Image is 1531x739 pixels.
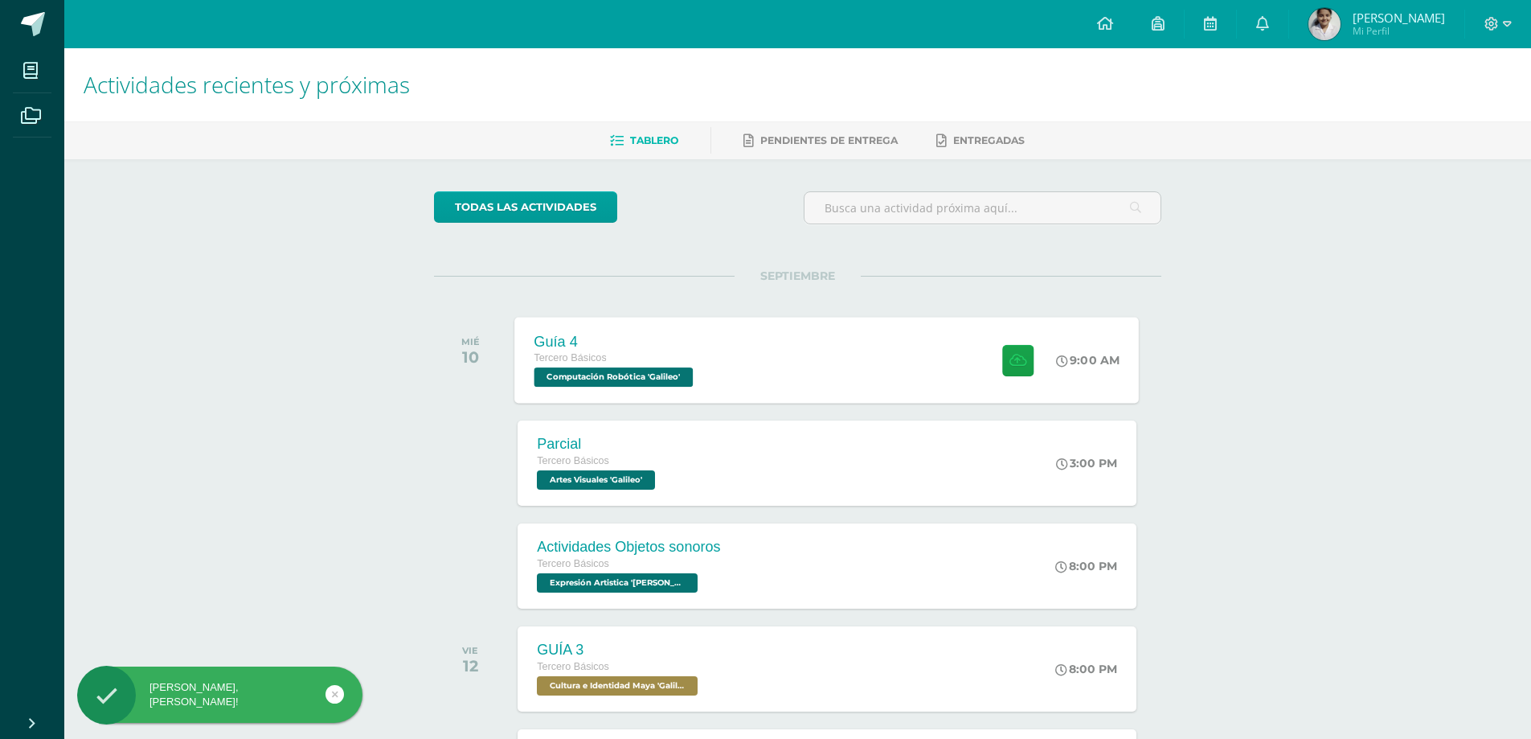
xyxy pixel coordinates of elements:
[537,436,659,453] div: Parcial
[1057,353,1120,367] div: 9:00 AM
[537,539,720,556] div: Actividades Objetos sonoros
[537,455,609,466] span: Tercero Básicos
[84,69,410,100] span: Actividades recientes y próximas
[953,134,1025,146] span: Entregadas
[537,661,609,672] span: Tercero Básicos
[537,558,609,569] span: Tercero Básicos
[630,134,678,146] span: Tablero
[534,352,607,363] span: Tercero Básicos
[1056,456,1117,470] div: 3:00 PM
[804,192,1161,224] input: Busca una actividad próxima aquí...
[537,573,698,593] span: Expresión Artistica 'Galileo'
[462,645,478,656] div: VIE
[743,128,898,154] a: Pendientes de entrega
[537,676,698,696] span: Cultura e Identidad Maya 'Galileo'
[610,128,678,154] a: Tablero
[760,134,898,146] span: Pendientes de entrega
[537,642,702,659] div: GUÍA 3
[461,336,480,347] div: MIÉ
[462,656,478,675] div: 12
[735,269,861,283] span: SEPTIEMBRE
[461,347,480,367] div: 10
[534,367,694,387] span: Computación Robótica 'Galileo'
[1308,8,1341,40] img: 226ccbbf7e9345d8ee9818f0b44b623c.png
[434,191,617,223] a: todas las Actividades
[1353,24,1445,38] span: Mi Perfil
[534,333,698,350] div: Guía 4
[77,680,362,709] div: [PERSON_NAME], [PERSON_NAME]!
[537,470,655,490] span: Artes Visuales 'Galileo'
[1353,10,1445,26] span: [PERSON_NAME]
[936,128,1025,154] a: Entregadas
[1055,662,1117,676] div: 8:00 PM
[1055,559,1117,573] div: 8:00 PM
